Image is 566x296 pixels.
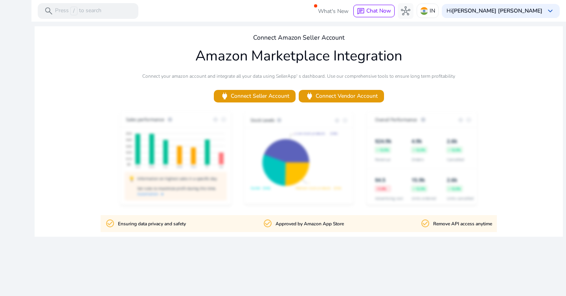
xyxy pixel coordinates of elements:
p: Hi [447,8,542,14]
span: / [70,7,77,15]
p: Press to search [55,7,101,15]
mat-icon: check_circle_outline [421,219,430,228]
span: power [305,91,314,100]
b: [PERSON_NAME] [PERSON_NAME] [452,7,542,15]
span: power [220,91,229,100]
img: in.svg [420,7,428,15]
p: Approved by Amazon App Store [276,220,344,228]
span: Chat Now [366,7,391,15]
mat-icon: check_circle_outline [105,219,115,228]
span: Connect Vendor Account [305,91,378,100]
span: keyboard_arrow_down [546,6,555,16]
h1: Amazon Marketplace Integration [195,48,402,64]
button: chatChat Now [353,5,395,17]
button: hub [398,3,413,19]
button: powerConnect Vendor Account [299,90,384,102]
span: What's New [318,4,349,18]
span: search [44,6,53,16]
button: powerConnect Seller Account [214,90,296,102]
span: hub [401,6,410,16]
mat-icon: check_circle_outline [263,219,272,228]
p: Ensuring data privacy and safety [118,220,186,228]
p: IN [430,4,435,18]
p: Remove API access anytime [433,220,492,228]
p: Connect your amazon account and integrate all your data using SellerApp' s dashboard. Use our com... [142,73,455,80]
span: chat [357,7,365,15]
h4: Connect Amazon Seller Account [253,34,345,42]
span: Connect Seller Account [220,91,289,100]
